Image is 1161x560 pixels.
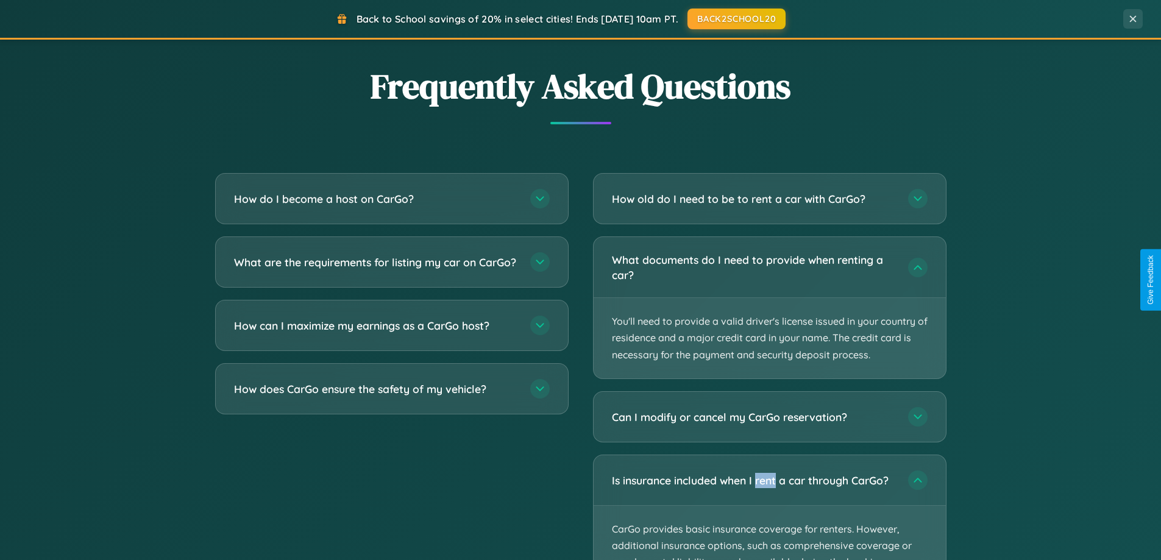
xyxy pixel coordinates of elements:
[357,13,678,25] span: Back to School savings of 20% in select cities! Ends [DATE] 10am PT.
[234,318,518,333] h3: How can I maximize my earnings as a CarGo host?
[234,191,518,207] h3: How do I become a host on CarGo?
[612,409,896,425] h3: Can I modify or cancel my CarGo reservation?
[594,298,946,378] p: You'll need to provide a valid driver's license issued in your country of residence and a major c...
[215,63,946,110] h2: Frequently Asked Questions
[687,9,786,29] button: BACK2SCHOOL20
[612,191,896,207] h3: How old do I need to be to rent a car with CarGo?
[612,252,896,282] h3: What documents do I need to provide when renting a car?
[1146,255,1155,305] div: Give Feedback
[234,381,518,397] h3: How does CarGo ensure the safety of my vehicle?
[234,255,518,270] h3: What are the requirements for listing my car on CarGo?
[612,473,896,488] h3: Is insurance included when I rent a car through CarGo?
